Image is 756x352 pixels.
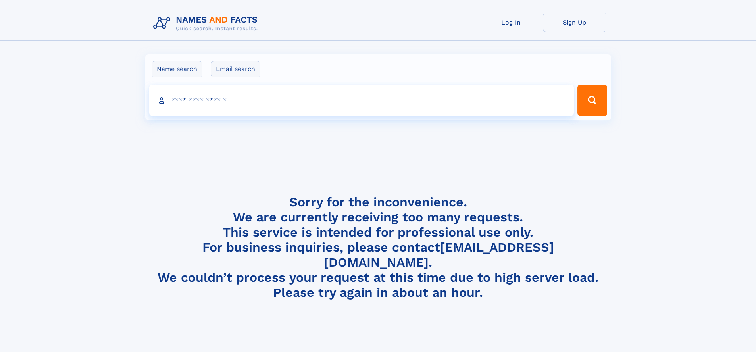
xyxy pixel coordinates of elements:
[577,85,607,116] button: Search Button
[149,85,574,116] input: search input
[150,194,606,300] h4: Sorry for the inconvenience. We are currently receiving too many requests. This service is intend...
[152,61,202,77] label: Name search
[479,13,543,32] a: Log In
[211,61,260,77] label: Email search
[543,13,606,32] a: Sign Up
[150,13,264,34] img: Logo Names and Facts
[324,240,554,270] a: [EMAIL_ADDRESS][DOMAIN_NAME]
